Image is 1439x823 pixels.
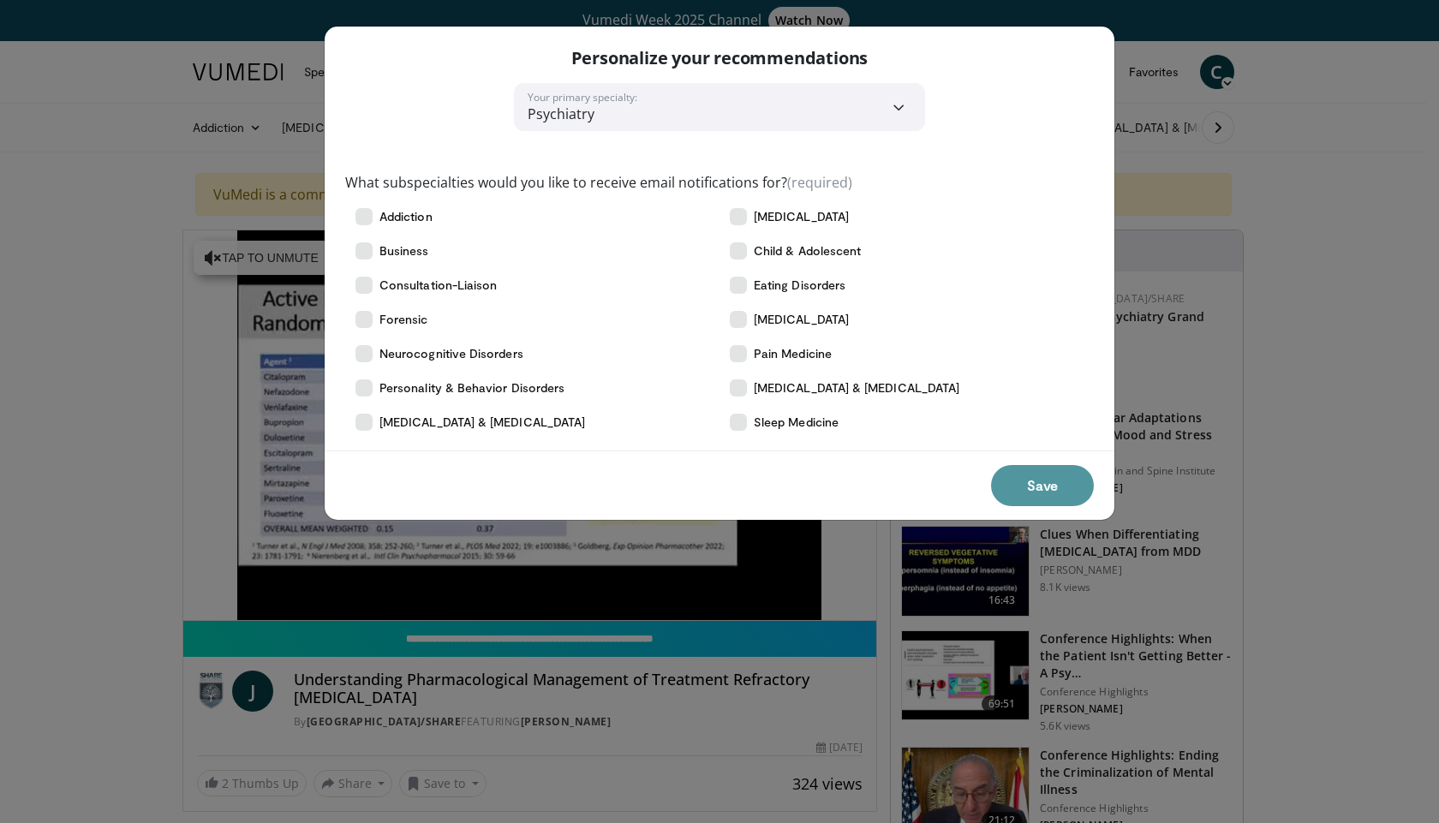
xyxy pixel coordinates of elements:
[754,277,845,294] span: Eating Disorders
[379,311,428,328] span: Forensic
[379,414,585,431] span: [MEDICAL_DATA] & [MEDICAL_DATA]
[754,208,849,225] span: [MEDICAL_DATA]
[379,345,523,362] span: Neurocognitive Disorders
[754,311,849,328] span: [MEDICAL_DATA]
[379,208,433,225] span: Addiction
[754,242,861,259] span: Child & Adolescent
[754,379,959,397] span: [MEDICAL_DATA] & [MEDICAL_DATA]
[379,379,564,397] span: Personality & Behavior Disorders
[754,414,839,431] span: Sleep Medicine
[571,47,869,69] p: Personalize your recommendations
[379,277,497,294] span: Consultation-Liaison
[754,345,832,362] span: Pain Medicine
[345,172,852,193] label: What subspecialties would you like to receive email notifications for?
[787,173,852,192] span: (required)
[379,242,429,259] span: Business
[991,465,1094,506] button: Save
